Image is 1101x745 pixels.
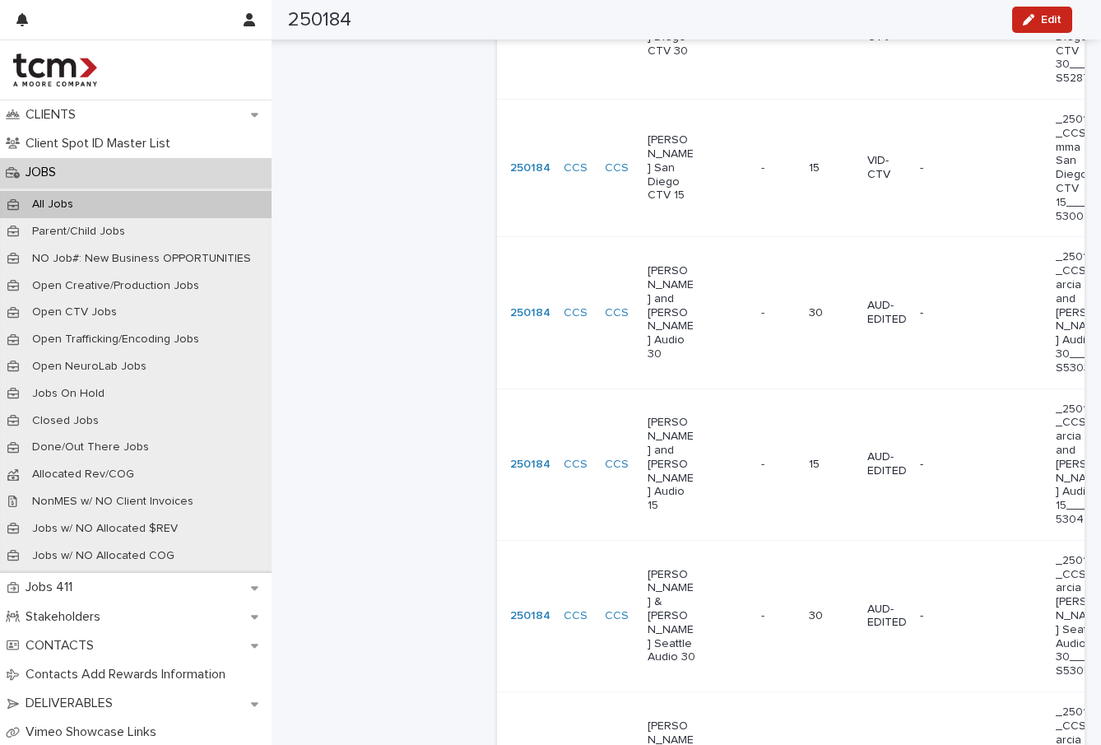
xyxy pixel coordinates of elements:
p: - [920,458,969,472]
p: [PERSON_NAME] San Diego CTV 15 [648,133,696,203]
p: NonMES w/ NO Client Invoices [19,495,207,509]
p: Open CTV Jobs [19,305,130,319]
p: CLIENTS [19,107,89,123]
p: Open Trafficking/Encoding Jobs [19,333,212,347]
a: CCS [605,609,629,623]
p: Allocated Rev/COG [19,468,147,482]
p: - [920,609,969,623]
p: - [761,158,768,175]
a: CCS [564,306,588,320]
p: Parent/Child Jobs [19,225,138,239]
button: Edit [1012,7,1072,33]
p: [PERSON_NAME] and [PERSON_NAME] Audio 30 [648,264,696,361]
a: 250184 [510,306,550,320]
a: 250184 [510,458,550,472]
a: CCS [605,161,629,175]
p: AUD-EDITED [867,299,907,327]
p: Jobs 411 [19,580,86,595]
p: Jobs w/ NO Allocated COG [19,549,188,563]
p: - [761,606,768,623]
p: Closed Jobs [19,414,112,428]
p: Jobs w/ NO Allocated $REV [19,522,191,536]
p: All Jobs [19,198,86,212]
p: Contacts Add Rewards Information [19,667,239,682]
p: [PERSON_NAME] and [PERSON_NAME] Audio 15 [648,416,696,513]
p: Done/Out There Jobs [19,440,162,454]
p: 30 [809,609,854,623]
a: 250184 [510,609,550,623]
p: 30 [809,306,854,320]
span: Edit [1041,14,1062,26]
a: CCS [564,161,588,175]
p: NO Job#: New Business OPPORTUNITIES [19,252,264,266]
p: 15 [809,458,854,472]
p: 15 [809,161,854,175]
p: - [761,454,768,472]
a: CCS [605,458,629,472]
p: DELIVERABLES [19,696,126,711]
p: Client Spot ID Master List [19,136,183,151]
p: CONTACTS [19,638,107,654]
p: - [761,303,768,320]
p: AUD-EDITED [867,603,907,631]
p: Jobs On Hold [19,387,118,401]
p: - [920,161,969,175]
a: CCS [605,306,629,320]
p: Open NeuroLab Jobs [19,360,160,374]
h2: 250184 [288,8,351,32]
a: CCS [564,609,588,623]
p: Stakeholders [19,609,114,625]
p: AUD-EDITED [867,450,907,478]
p: [PERSON_NAME] & [PERSON_NAME] Seattle Audio 30 [648,568,696,665]
p: Vimeo Showcase Links [19,724,170,740]
p: - [920,306,969,320]
img: 4hMmSqQkux38exxPVZHQ [13,54,97,86]
p: VID-CTV [867,154,907,182]
p: Open Creative/Production Jobs [19,279,212,293]
p: JOBS [19,165,69,180]
a: CCS [564,458,588,472]
a: 250184 [510,161,550,175]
